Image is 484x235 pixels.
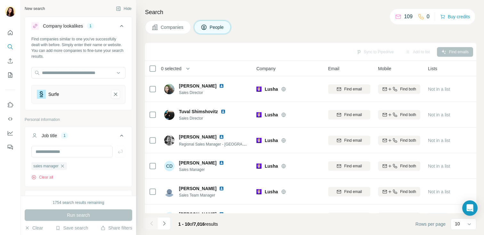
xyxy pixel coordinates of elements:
span: of [190,222,194,227]
button: Share filters [101,225,132,231]
div: 1754 search results remaining [53,200,104,206]
img: LinkedIn logo [219,160,224,165]
img: Logo of Lusha [256,112,262,117]
span: Find email [344,189,362,195]
span: [PERSON_NAME] [179,211,216,217]
span: Sales Team Manager [179,192,232,198]
button: Find email [328,161,370,171]
img: Logo of Lusha [256,189,262,194]
button: Company lookalikes1 [25,18,132,36]
button: Find both [378,84,420,94]
span: Sales Director [179,90,232,96]
span: Lusha [265,86,278,92]
button: Hide [111,4,136,13]
span: Not in a list [428,87,450,92]
span: results [178,222,218,227]
span: Find both [400,112,416,118]
span: Lists [428,65,437,72]
div: Surfe [48,91,59,97]
button: Use Surfe on LinkedIn [5,99,15,111]
span: Find email [344,163,362,169]
span: Lusha [265,189,278,195]
img: Surfe-logo [37,90,46,99]
span: Regional Sales Manager - [GEOGRAPHIC_DATA] [179,141,264,147]
button: Find both [378,187,420,197]
span: Find email [344,112,362,118]
button: Find both [378,110,420,120]
img: Avatar [164,212,174,222]
button: Dashboard [5,127,15,139]
button: Search [5,41,15,53]
button: Job title1 [25,128,132,146]
button: Find both [378,161,420,171]
span: 0 selected [161,65,181,72]
span: Not in a list [428,112,450,117]
img: Avatar [164,84,174,94]
button: Navigate to next page [158,217,171,230]
div: Company lookalikes [43,23,83,29]
span: Tuval Shimshovitz [179,108,218,115]
span: Find both [400,189,416,195]
button: Find email [328,84,370,94]
button: Use Surfe API [5,113,15,125]
img: Avatar [164,135,174,146]
span: Find both [400,163,416,169]
div: 1 [61,133,68,138]
span: 1 - 10 [178,222,190,227]
p: 0 [427,13,430,21]
img: Logo of Lusha [256,164,262,169]
img: Avatar [5,6,15,17]
button: Find email [328,213,370,222]
span: Find email [344,138,362,143]
button: Find email [328,136,370,145]
span: Find email [344,86,362,92]
span: Sales Director [179,115,233,121]
img: LinkedIn logo [219,212,224,217]
span: People [210,24,224,30]
div: Job title [42,132,57,139]
button: Clear [25,225,43,231]
button: Find email [328,187,370,197]
span: [PERSON_NAME] [179,134,216,140]
div: CD [164,161,174,171]
img: LinkedIn logo [219,134,224,139]
img: LinkedIn logo [219,83,224,88]
img: Avatar [164,187,174,197]
button: Surfe-remove-button [111,90,120,99]
span: Find both [400,138,416,143]
span: [PERSON_NAME] [179,185,216,192]
button: Quick start [5,27,15,38]
span: Not in a list [428,164,450,169]
span: Find both [400,86,416,92]
p: Personal information [25,117,132,122]
p: 10 [455,221,460,227]
div: Find companies similar to one you've successfully dealt with before. Simply enter their name or w... [31,36,125,59]
span: Companies [161,24,184,30]
span: Sales Manager [179,167,232,172]
span: Not in a list [428,189,450,194]
div: Open Intercom Messenger [462,200,478,216]
img: Avatar [164,110,174,120]
img: LinkedIn logo [221,109,226,114]
span: Not in a list [428,138,450,143]
span: 7,016 [194,222,205,227]
button: Buy credits [440,12,470,21]
img: Logo of Lusha [256,138,262,143]
span: Mobile [378,65,391,72]
span: Lusha [265,112,278,118]
span: [PERSON_NAME] [179,83,216,89]
span: [PERSON_NAME] [179,160,216,166]
span: Email [328,65,339,72]
button: My lists [5,69,15,81]
button: Seniority [25,192,132,207]
span: Rows per page [415,221,446,227]
img: LinkedIn logo [219,186,224,191]
button: Find email [328,110,370,120]
p: 109 [404,13,413,21]
h4: Search [145,8,476,17]
button: Find both [378,213,420,222]
div: 1 [87,23,94,29]
button: Save search [55,225,88,231]
span: Company [256,65,276,72]
span: Lusha [265,163,278,169]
